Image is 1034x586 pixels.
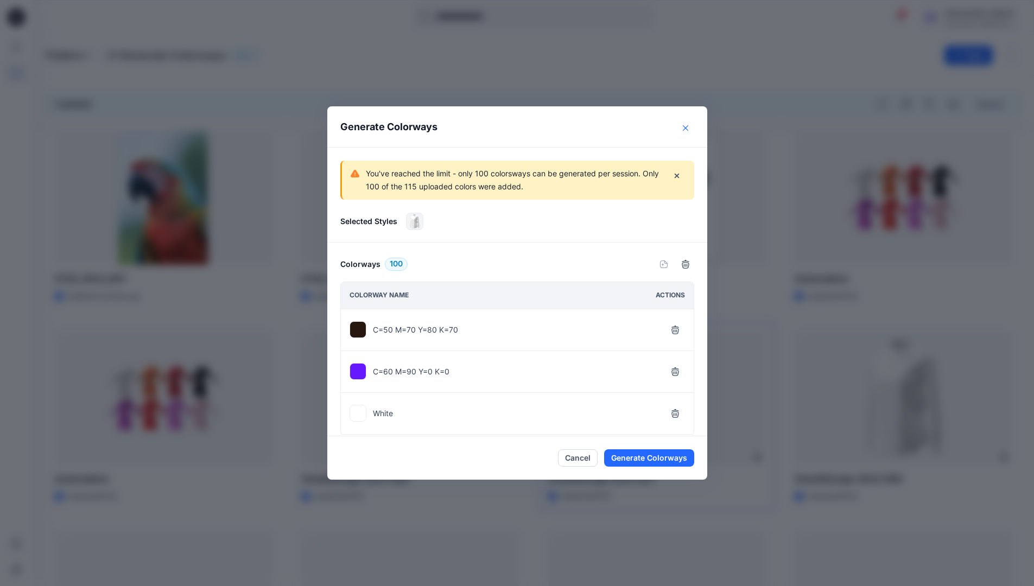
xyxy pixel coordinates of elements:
[656,290,685,301] p: Actions
[350,290,409,301] p: Colorway name
[407,213,423,230] img: SmartDesign Shirt 007
[390,258,403,271] span: 100
[373,324,458,335] p: C=50 M=70 Y=80 K=70
[373,366,449,377] p: C=60 M=90 Y=0 K=0
[340,215,397,227] p: Selected Styles
[340,258,380,271] h6: Colorways
[327,106,707,147] header: Generate Colorways
[558,449,598,467] button: Cancel
[604,449,694,467] button: Generate Colorways
[373,407,393,419] p: White
[366,167,659,193] p: You've reached the limit - only 100 colorsways can be generated per session. Only 100 of the 115 ...
[677,119,694,137] button: Close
